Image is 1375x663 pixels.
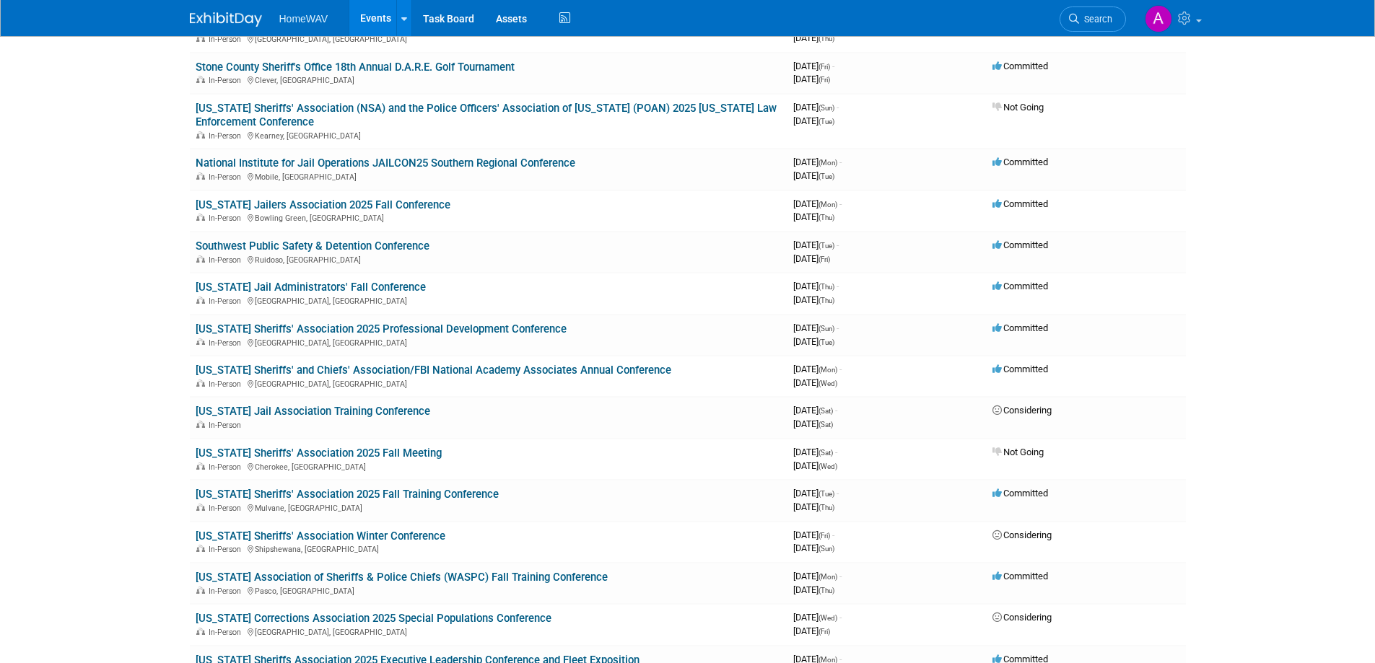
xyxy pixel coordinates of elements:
span: [DATE] [793,157,842,167]
span: [DATE] [793,253,830,264]
a: [US_STATE] Jail Association Training Conference [196,405,430,418]
span: [DATE] [793,530,834,540]
div: Shipshewana, [GEOGRAPHIC_DATA] [196,543,782,554]
span: [DATE] [793,102,839,113]
a: [US_STATE] Association of Sheriffs & Police Chiefs (WASPC) Fall Training Conference [196,571,608,584]
span: [DATE] [793,364,842,374]
a: Search [1060,6,1126,32]
span: (Sun) [819,325,834,333]
span: Committed [992,240,1048,250]
img: In-Person Event [196,255,205,263]
span: In-Person [209,35,245,44]
img: Amanda Jasper [1145,5,1172,32]
span: (Fri) [819,76,830,84]
img: In-Person Event [196,462,205,470]
span: (Sat) [819,421,833,429]
div: [GEOGRAPHIC_DATA], [GEOGRAPHIC_DATA] [196,294,782,306]
span: (Fri) [819,255,830,263]
span: [DATE] [793,281,839,291]
span: (Thu) [819,35,834,43]
span: Considering [992,612,1052,623]
span: (Sun) [819,104,834,112]
span: [DATE] [793,612,842,623]
span: - [837,102,839,113]
span: [DATE] [793,543,834,553]
img: ExhibitDay [190,12,262,27]
div: [GEOGRAPHIC_DATA], [GEOGRAPHIC_DATA] [196,625,782,637]
span: [DATE] [793,240,839,250]
span: [DATE] [793,405,837,416]
span: In-Person [209,379,245,389]
span: Committed [992,61,1048,71]
span: [DATE] [793,460,837,471]
div: Clever, [GEOGRAPHIC_DATA] [196,74,782,85]
span: (Tue) [819,242,834,250]
img: In-Person Event [196,421,205,428]
span: (Mon) [819,366,837,374]
span: (Sat) [819,449,833,457]
span: Committed [992,198,1048,209]
span: - [839,612,842,623]
span: - [832,530,834,540]
span: [DATE] [793,170,834,181]
span: [DATE] [793,584,834,595]
span: Committed [992,488,1048,499]
span: Considering [992,530,1052,540]
span: Not Going [992,447,1044,457]
div: Cherokee, [GEOGRAPHIC_DATA] [196,460,782,472]
a: National Institute for Jail Operations JAILCON25 Southern Regional Conference [196,157,575,170]
span: [DATE] [793,377,837,388]
span: In-Person [209,131,245,141]
span: (Thu) [819,297,834,304]
a: [US_STATE] Sheriffs' Association (NSA) and the Police Officers' Association of [US_STATE] (POAN) ... [196,102,777,128]
span: (Thu) [819,214,834,221]
span: (Wed) [819,379,837,387]
img: In-Person Event [196,35,205,42]
div: Mobile, [GEOGRAPHIC_DATA] [196,170,782,182]
span: (Fri) [819,628,830,636]
span: (Mon) [819,201,837,208]
img: In-Person Event [196,172,205,180]
a: [US_STATE] Sheriffs' and Chiefs' Association/FBI National Academy Associates Annual Conference [196,364,671,377]
span: [DATE] [793,418,833,429]
span: HomeWAV [279,13,328,25]
img: In-Person Event [196,628,205,635]
span: (Wed) [819,462,837,470]
span: Considering [992,405,1052,416]
span: - [837,322,839,333]
img: In-Person Event [196,214,205,221]
span: - [835,405,837,416]
span: In-Person [209,172,245,182]
img: In-Person Event [196,545,205,552]
a: Southwest Public Safety & Detention Conference [196,240,429,253]
span: (Thu) [819,587,834,594]
span: (Tue) [819,172,834,180]
span: - [839,198,842,209]
span: In-Person [209,587,245,596]
span: - [837,240,839,250]
div: [GEOGRAPHIC_DATA], [GEOGRAPHIC_DATA] [196,32,782,44]
span: (Tue) [819,490,834,498]
span: Committed [992,322,1048,333]
span: (Mon) [819,573,837,581]
span: In-Person [209,462,245,472]
span: (Fri) [819,63,830,71]
span: Committed [992,157,1048,167]
a: [US_STATE] Sheriffs' Association 2025 Professional Development Conference [196,322,567,335]
span: (Thu) [819,504,834,511]
span: [DATE] [793,488,839,499]
span: - [837,488,839,499]
span: In-Person [209,338,245,348]
a: [US_STATE] Sheriffs' Association 2025 Fall Training Conference [196,488,499,501]
span: In-Person [209,214,245,223]
span: (Thu) [819,283,834,291]
span: In-Person [209,297,245,306]
img: In-Person Event [196,131,205,139]
div: Mulvane, [GEOGRAPHIC_DATA] [196,501,782,513]
span: (Mon) [819,159,837,167]
div: Pasco, [GEOGRAPHIC_DATA] [196,584,782,596]
img: In-Person Event [196,587,205,594]
span: [DATE] [793,336,834,347]
span: (Sun) [819,545,834,553]
div: Ruidoso, [GEOGRAPHIC_DATA] [196,253,782,265]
